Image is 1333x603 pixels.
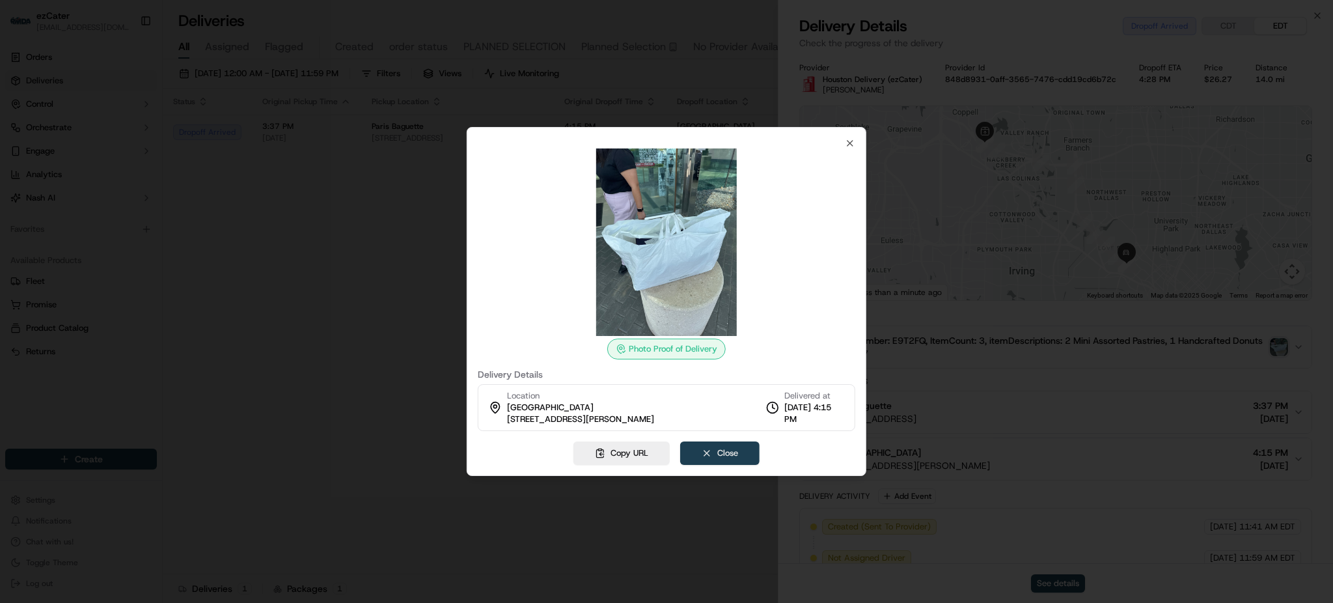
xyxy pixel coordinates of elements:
img: Nash [13,13,39,39]
button: Close [680,442,760,465]
input: Got a question? Start typing here... [34,84,234,98]
div: Photo Proof of Delivery [607,339,726,359]
img: photo_proof_of_delivery image [573,148,760,336]
a: 📗Knowledge Base [8,184,105,207]
div: Start new chat [44,124,213,137]
label: Delivery Details [478,370,855,379]
div: 💻 [110,190,120,201]
div: 📗 [13,190,23,201]
img: 1736555255976-a54dd68f-1ca7-489b-9aae-adbdc363a1c4 [13,124,36,148]
span: API Documentation [123,189,209,202]
div: We're available if you need us! [44,137,165,148]
span: Location [507,390,540,402]
a: 💻API Documentation [105,184,214,207]
button: Start new chat [221,128,237,144]
span: Pylon [130,221,158,231]
button: Copy URL [573,442,670,465]
a: Powered byPylon [92,220,158,231]
span: Knowledge Base [26,189,100,202]
span: Delivered at [784,390,844,402]
span: [GEOGRAPHIC_DATA] [507,402,594,414]
p: Welcome 👋 [13,52,237,73]
span: [STREET_ADDRESS][PERSON_NAME] [507,414,654,425]
span: [DATE] 4:15 PM [784,402,844,425]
